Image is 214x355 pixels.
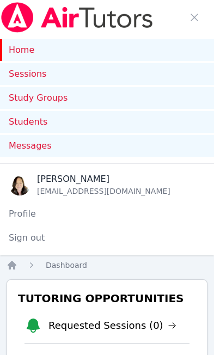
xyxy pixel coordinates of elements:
[9,139,51,152] span: Messages
[46,260,87,271] a: Dashboard
[16,289,198,308] h3: Tutoring Opportunities
[46,261,87,270] span: Dashboard
[48,318,176,333] a: Requested Sessions (0)
[37,186,170,197] div: [EMAIL_ADDRESS][DOMAIN_NAME]
[37,173,170,186] div: [PERSON_NAME]
[7,260,207,271] nav: Breadcrumb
